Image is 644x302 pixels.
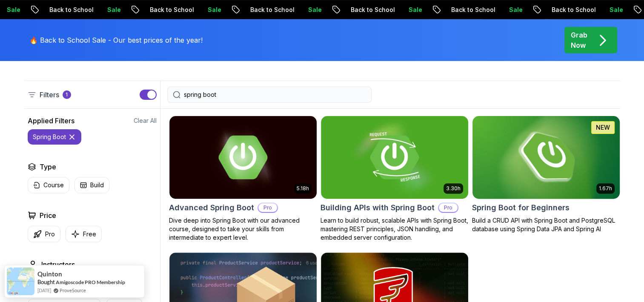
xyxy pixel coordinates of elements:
[321,116,469,242] a: Building APIs with Spring Boot card3.30hBuilding APIs with Spring BootProLearn to build robust, s...
[90,181,104,189] p: Build
[472,116,620,233] a: Spring Boot for Beginners card1.67hNEWSpring Boot for BeginnersBuild a CRUD API with Spring Boot ...
[169,216,317,242] p: Dive deep into Spring Boot with our advanced course, designed to take your skills from intermedia...
[28,116,74,126] h2: Applied Filters
[37,279,55,285] span: Bought
[300,6,327,14] p: Sale
[141,6,199,14] p: Back to School
[40,90,59,100] p: Filters
[28,226,60,242] button: Pro
[7,267,34,295] img: provesource social proof notification image
[199,6,226,14] p: Sale
[40,162,56,172] h2: Type
[134,116,157,125] button: Clear All
[28,129,81,145] button: spring boot
[443,6,501,14] p: Back to School
[297,185,309,192] p: 5.18h
[184,90,366,99] input: Search Java, React, Spring boot ...
[472,202,570,214] h2: Spring Boot for Beginners
[60,287,86,294] a: ProveSource
[469,114,623,200] img: Spring Boot for Beginners card
[258,203,277,212] p: Pro
[66,91,68,98] p: 1
[169,202,254,214] h2: Advanced Spring Boot
[321,202,435,214] h2: Building APIs with Spring Boot
[66,226,102,242] button: Free
[33,133,66,141] p: spring boot
[599,185,612,192] p: 1.67h
[29,35,203,45] p: 🔥 Back to School Sale - Our best prices of the year!
[83,230,96,238] p: Free
[45,230,55,238] p: Pro
[321,216,469,242] p: Learn to build robust, scalable APIs with Spring Boot, mastering REST principles, JSON handling, ...
[501,6,528,14] p: Sale
[321,116,468,199] img: Building APIs with Spring Boot card
[242,6,300,14] p: Back to School
[169,116,317,242] a: Advanced Spring Boot card5.18hAdvanced Spring BootProDive deep into Spring Boot with our advanced...
[99,6,126,14] p: Sale
[41,259,75,270] h2: Instructors
[40,210,56,221] h2: Price
[37,270,62,278] span: Quinton
[571,30,587,50] p: Grab Now
[601,6,628,14] p: Sale
[446,185,461,192] p: 3.30h
[472,216,620,233] p: Build a CRUD API with Spring Boot and PostgreSQL database using Spring Data JPA and Spring AI
[169,116,317,199] img: Advanced Spring Boot card
[596,123,610,132] p: NEW
[28,177,69,193] button: Course
[41,6,99,14] p: Back to School
[74,177,109,193] button: Build
[400,6,427,14] p: Sale
[439,203,458,212] p: Pro
[56,279,125,286] a: Amigoscode PRO Membership
[342,6,400,14] p: Back to School
[37,287,51,294] span: [DATE]
[43,181,64,189] p: Course
[543,6,601,14] p: Back to School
